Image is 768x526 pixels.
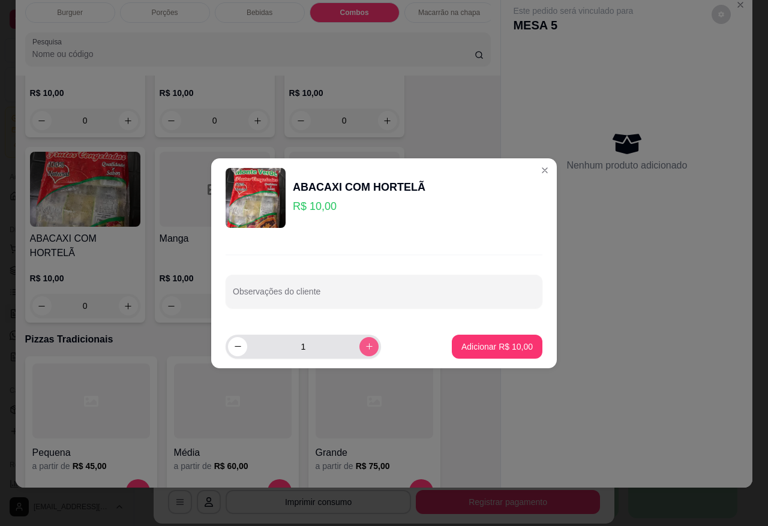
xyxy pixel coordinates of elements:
img: product-image [226,168,286,228]
p: R$ 10,00 [293,198,425,215]
p: Adicionar R$ 10,00 [461,341,533,353]
button: Adicionar R$ 10,00 [452,335,542,359]
button: increase-product-quantity [359,337,379,356]
button: Close [535,161,554,180]
input: Observações do cliente [233,290,535,302]
button: decrease-product-quantity [228,337,247,356]
div: ABACAXI COM HORTELÃ [293,179,425,196]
